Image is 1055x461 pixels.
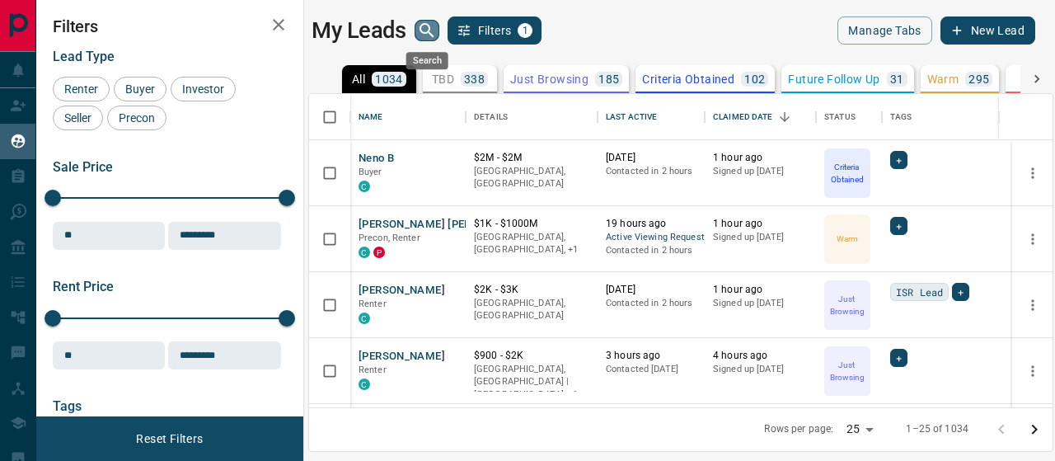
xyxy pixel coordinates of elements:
[890,73,904,85] p: 31
[713,94,773,140] div: Claimed Date
[359,167,382,177] span: Buyer
[826,161,869,186] p: Criteria Obtained
[896,350,902,366] span: +
[826,359,869,383] p: Just Browsing
[350,94,466,140] div: Name
[837,233,858,245] p: Warm
[958,284,964,300] span: +
[940,16,1035,45] button: New Lead
[598,94,705,140] div: Last Active
[890,349,907,367] div: +
[474,297,589,322] p: [GEOGRAPHIC_DATA], [GEOGRAPHIC_DATA]
[59,111,97,125] span: Seller
[764,422,833,436] p: Rows per page:
[359,365,387,375] span: Renter
[606,244,696,257] p: Contacted in 2 hours
[53,16,287,36] h2: Filters
[53,398,82,414] span: Tags
[171,77,236,101] div: Investor
[359,247,370,258] div: condos.ca
[352,73,365,85] p: All
[882,94,1034,140] div: Tags
[1020,359,1045,383] button: more
[53,106,103,130] div: Seller
[312,17,406,44] h1: My Leads
[359,313,370,324] div: condos.ca
[606,165,696,178] p: Contacted in 2 hours
[375,73,403,85] p: 1034
[824,94,856,140] div: Status
[606,151,696,165] p: [DATE]
[474,283,589,297] p: $2K - $3K
[952,283,969,301] div: +
[359,151,394,167] button: Neno B
[474,217,589,231] p: $1K - $1000M
[713,283,808,297] p: 1 hour ago
[466,94,598,140] div: Details
[713,217,808,231] p: 1 hour ago
[474,94,508,140] div: Details
[519,25,531,36] span: 1
[896,284,943,300] span: ISR Lead
[606,363,696,376] p: Contacted [DATE]
[359,94,383,140] div: Name
[359,283,445,299] button: [PERSON_NAME]
[406,52,448,69] div: Search
[1020,161,1045,186] button: more
[606,217,696,231] p: 19 hours ago
[606,283,696,297] p: [DATE]
[713,349,808,363] p: 4 hours ago
[415,20,439,41] button: search button
[606,231,696,245] span: Active Viewing Request
[359,349,445,365] button: [PERSON_NAME]
[816,94,882,140] div: Status
[837,16,931,45] button: Manage Tabs
[432,73,454,85] p: TBD
[744,73,765,85] p: 102
[705,94,816,140] div: Claimed Date
[53,159,113,175] span: Sale Price
[53,77,110,101] div: Renter
[713,363,808,376] p: Signed up [DATE]
[448,16,542,45] button: Filters1
[1018,413,1051,446] button: Go to next page
[510,73,588,85] p: Just Browsing
[773,106,796,129] button: Sort
[474,363,589,402] p: Mississauga
[606,297,696,310] p: Contacted in 2 hours
[896,152,902,168] span: +
[606,94,657,140] div: Last Active
[890,217,907,235] div: +
[927,73,959,85] p: Warm
[713,165,808,178] p: Signed up [DATE]
[713,297,808,310] p: Signed up [DATE]
[826,293,869,318] p: Just Browsing
[359,379,370,390] div: condos.ca
[606,349,696,363] p: 3 hours ago
[1020,293,1045,318] button: more
[373,247,385,258] div: property.ca
[359,233,420,243] span: Precon, Renter
[840,417,879,441] div: 25
[113,111,161,125] span: Precon
[120,82,161,96] span: Buyer
[359,299,387,309] span: Renter
[1020,227,1045,252] button: more
[474,151,589,165] p: $2M - $2M
[642,73,734,85] p: Criteria Obtained
[359,181,370,192] div: condos.ca
[464,73,485,85] p: 338
[474,349,589,363] p: $900 - $2K
[474,231,589,256] p: Toronto
[359,217,534,233] button: [PERSON_NAME] [PERSON_NAME]
[713,231,808,244] p: Signed up [DATE]
[968,73,989,85] p: 295
[176,82,230,96] span: Investor
[788,73,879,85] p: Future Follow Up
[713,151,808,165] p: 1 hour ago
[53,49,115,64] span: Lead Type
[107,106,166,130] div: Precon
[890,94,912,140] div: Tags
[114,77,166,101] div: Buyer
[906,422,968,436] p: 1–25 of 1034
